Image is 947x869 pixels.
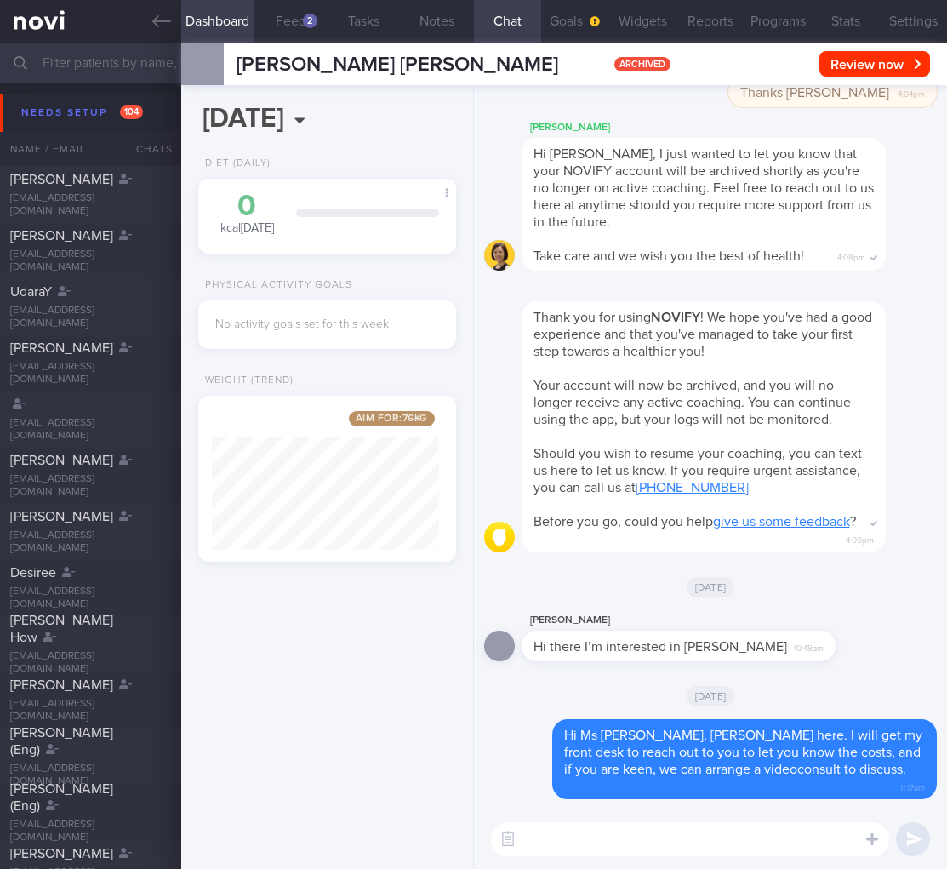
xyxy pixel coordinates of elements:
span: 4:04pm [898,84,925,100]
a: [PHONE_NUMBER] [636,481,749,495]
div: [PERSON_NAME] [522,117,937,138]
span: Your account will now be archived, and you will no longer receive any active coaching. You can co... [533,379,851,426]
span: 4:09pm [846,530,874,546]
span: Take care and we wish you the best of health! [533,249,804,263]
div: Needs setup [17,101,147,124]
span: [DATE] [687,577,735,597]
span: UdaraY [10,285,52,299]
span: [PERSON_NAME] [10,173,113,186]
div: [EMAIL_ADDRESS][DOMAIN_NAME] [10,529,171,555]
span: [PERSON_NAME] [10,229,113,243]
span: [DATE] [687,686,735,706]
div: [EMAIL_ADDRESS][DOMAIN_NAME] [10,305,171,330]
span: Should you wish to resume your coaching, you can text us here to let us know. If you require urge... [533,447,862,495]
div: 2 [303,14,317,28]
span: archived [614,57,670,71]
span: [PERSON_NAME] How [10,614,113,644]
span: 11:17am [900,778,925,794]
span: Aim for: 76 kg [349,411,435,426]
span: 10:48am [794,638,824,655]
span: 104 [120,105,143,119]
span: Before you go, could you help ? [533,515,856,529]
div: [EMAIL_ADDRESS][DOMAIN_NAME] [10,473,171,499]
div: Diet (Daily) [198,157,271,170]
span: [PERSON_NAME] [10,847,113,860]
span: 4:08pm [837,248,865,264]
div: Chats [113,132,181,166]
span: [PERSON_NAME] (Eng) [10,726,113,757]
div: Physical Activity Goals [198,279,352,292]
span: Hi Ms [PERSON_NAME], [PERSON_NAME] here. I will get my front desk to reach out to you to let you ... [564,729,922,776]
div: [EMAIL_ADDRESS][DOMAIN_NAME] [10,650,171,676]
button: Review now [819,51,930,77]
div: [EMAIL_ADDRESS][DOMAIN_NAME] [10,819,171,844]
div: [EMAIL_ADDRESS][DOMAIN_NAME] [10,361,171,386]
span: [PERSON_NAME] [PERSON_NAME] [237,54,558,75]
span: Thank you for using ! We hope you've had a good experience and that you've managed to take your f... [533,311,872,358]
div: [EMAIL_ADDRESS][DOMAIN_NAME] [10,417,171,443]
span: Thanks [PERSON_NAME] [740,86,889,100]
div: [EMAIL_ADDRESS][DOMAIN_NAME] [10,698,171,723]
div: No activity goals set for this week [215,317,439,333]
div: [EMAIL_ADDRESS][DOMAIN_NAME] [10,586,171,611]
span: Hi [PERSON_NAME], I just wanted to let you know that your NOVIFY account will be archived shortly... [533,147,874,229]
div: [EMAIL_ADDRESS][DOMAIN_NAME] [10,192,171,218]
a: give us some feedback [713,515,850,529]
span: [PERSON_NAME] [10,678,113,692]
div: 0 [215,192,279,221]
span: Desiree [10,566,56,580]
strong: NOVIFY [651,311,700,324]
span: [PERSON_NAME] [10,510,113,523]
div: [EMAIL_ADDRESS][DOMAIN_NAME] [10,249,171,274]
div: kcal [DATE] [215,192,279,237]
div: Weight (Trend) [198,374,294,387]
span: [PERSON_NAME] (Eng) [10,782,113,813]
span: [PERSON_NAME] [10,454,113,467]
span: Hi there I’m interested in [PERSON_NAME] [533,640,787,654]
div: [EMAIL_ADDRESS][DOMAIN_NAME] [10,763,171,788]
div: [PERSON_NAME] [522,610,887,631]
span: [PERSON_NAME] [10,341,113,355]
